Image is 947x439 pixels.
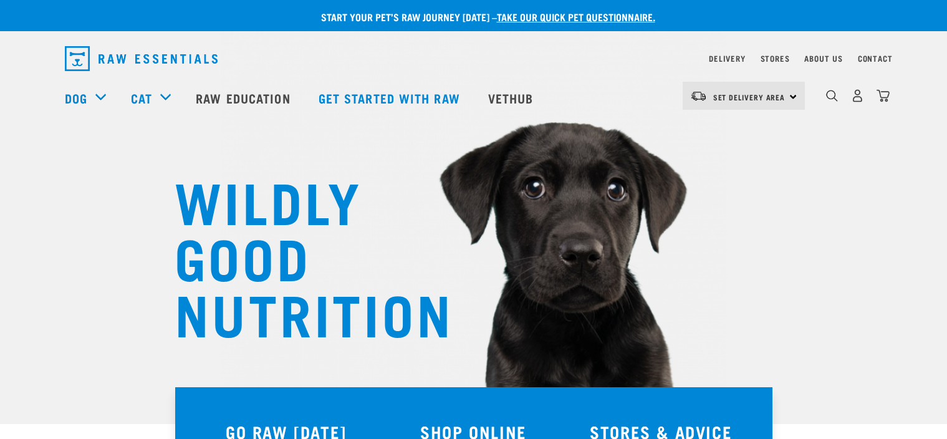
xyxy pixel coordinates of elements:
img: user.png [851,89,864,102]
a: Vethub [476,73,549,123]
a: Get started with Raw [306,73,476,123]
nav: dropdown navigation [55,41,893,76]
img: home-icon@2x.png [877,89,890,102]
a: Cat [131,89,152,107]
span: Set Delivery Area [713,95,786,99]
img: van-moving.png [690,90,707,102]
a: Raw Education [183,73,305,123]
a: take our quick pet questionnaire. [497,14,655,19]
img: Raw Essentials Logo [65,46,218,71]
a: Delivery [709,56,745,60]
img: home-icon-1@2x.png [826,90,838,102]
a: Contact [858,56,893,60]
h1: WILDLY GOOD NUTRITION [175,171,424,340]
a: Dog [65,89,87,107]
a: Stores [761,56,790,60]
a: About Us [804,56,842,60]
